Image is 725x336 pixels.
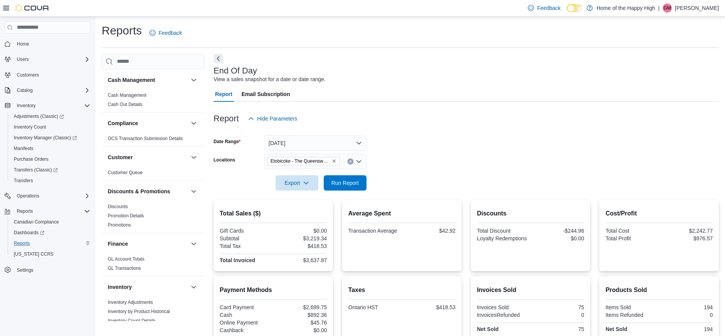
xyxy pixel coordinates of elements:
[108,283,188,291] button: Inventory
[11,176,36,185] a: Transfers
[14,265,90,274] span: Settings
[102,202,204,233] div: Discounts & Promotions
[108,101,143,108] span: Cash Out Details
[275,235,327,241] div: $3,219.34
[102,91,204,112] div: Cash Management
[605,312,657,318] div: Items Refunded
[537,4,560,12] span: Feedback
[102,134,204,146] div: Compliance
[567,4,583,12] input: Dark Mode
[8,132,93,143] a: Inventory Manager (Classic)
[11,112,90,121] span: Adjustments (Classic)
[108,265,141,271] span: GL Transactions
[276,175,318,191] button: Export
[14,39,32,49] a: Home
[242,86,290,102] span: Email Subscription
[605,285,713,295] h2: Products Sold
[271,157,330,165] span: Etobicoke - The Queensway - Fire & Flower
[17,72,39,78] span: Customers
[661,235,713,241] div: $976.57
[605,209,713,218] h2: Cost/Profit
[17,103,36,109] span: Inventory
[146,25,185,41] a: Feedback
[8,217,93,227] button: Canadian Compliance
[108,256,144,262] span: GL Account Totals
[108,76,155,84] h3: Cash Management
[275,228,327,234] div: $0.00
[661,228,713,234] div: $2,242.77
[267,157,340,165] span: Etobicoke - The Queensway - Fire & Flower
[108,153,188,161] button: Customer
[108,240,128,248] h3: Finance
[11,155,52,164] a: Purchase Orders
[14,219,59,225] span: Canadian Compliance
[14,178,33,184] span: Transfers
[8,249,93,259] button: [US_STATE] CCRS
[108,135,183,142] span: OCS Transaction Submission Details
[661,312,713,318] div: 0
[14,55,90,64] span: Users
[8,143,93,154] button: Manifests
[108,170,143,176] span: Customer Queue
[189,282,198,292] button: Inventory
[2,191,93,201] button: Operations
[108,204,128,210] span: Discounts
[8,238,93,249] button: Reports
[14,135,77,141] span: Inventory Manager (Classic)
[14,240,30,246] span: Reports
[11,250,57,259] a: [US_STATE] CCRS
[215,86,232,102] span: Report
[11,239,33,248] a: Reports
[108,136,183,141] a: OCS Transaction Submission Details
[108,213,144,219] span: Promotion Details
[8,175,93,186] button: Transfers
[356,158,362,165] button: Open list of options
[14,86,36,95] button: Catalog
[220,304,272,310] div: Card Payment
[14,70,42,80] a: Customers
[8,122,93,132] button: Inventory Count
[332,159,336,163] button: Remove Etobicoke - The Queensway - Fire & Flower from selection in this group
[102,23,142,38] h1: Reports
[108,300,153,305] a: Inventory Adjustments
[14,230,44,236] span: Dashboards
[477,235,529,241] div: Loyalty Redemptions
[17,208,33,214] span: Reports
[14,113,64,119] span: Adjustments (Classic)
[220,285,327,295] h2: Payment Methods
[108,92,146,98] span: Cash Management
[11,228,90,237] span: Dashboards
[14,167,58,173] span: Transfers (Classic)
[11,133,80,142] a: Inventory Manager (Classic)
[108,256,144,262] a: GL Account Totals
[675,3,719,13] p: [PERSON_NAME]
[108,170,143,175] a: Customer Queue
[348,304,400,310] div: Ontario HST
[214,54,223,63] button: Next
[2,264,93,275] button: Settings
[108,213,144,219] a: Promotion Details
[108,308,170,315] span: Inventory by Product Historical
[11,144,36,153] a: Manifests
[14,86,90,95] span: Catalog
[189,153,198,162] button: Customer
[658,3,660,13] p: |
[348,209,456,218] h2: Average Spent
[8,165,93,175] a: Transfers (Classic)
[11,144,90,153] span: Manifests
[14,156,49,162] span: Purchase Orders
[14,39,90,49] span: Home
[214,75,326,83] div: View a sales snapshot for a date or date range.
[11,250,90,259] span: Washington CCRS
[661,304,713,310] div: 194
[348,228,400,234] div: Transaction Average
[663,3,672,13] div: Giuliana Molina Giuria
[220,243,272,249] div: Total Tax
[189,75,198,85] button: Cash Management
[11,239,90,248] span: Reports
[11,122,90,132] span: Inventory Count
[11,155,90,164] span: Purchase Orders
[14,124,46,130] span: Inventory Count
